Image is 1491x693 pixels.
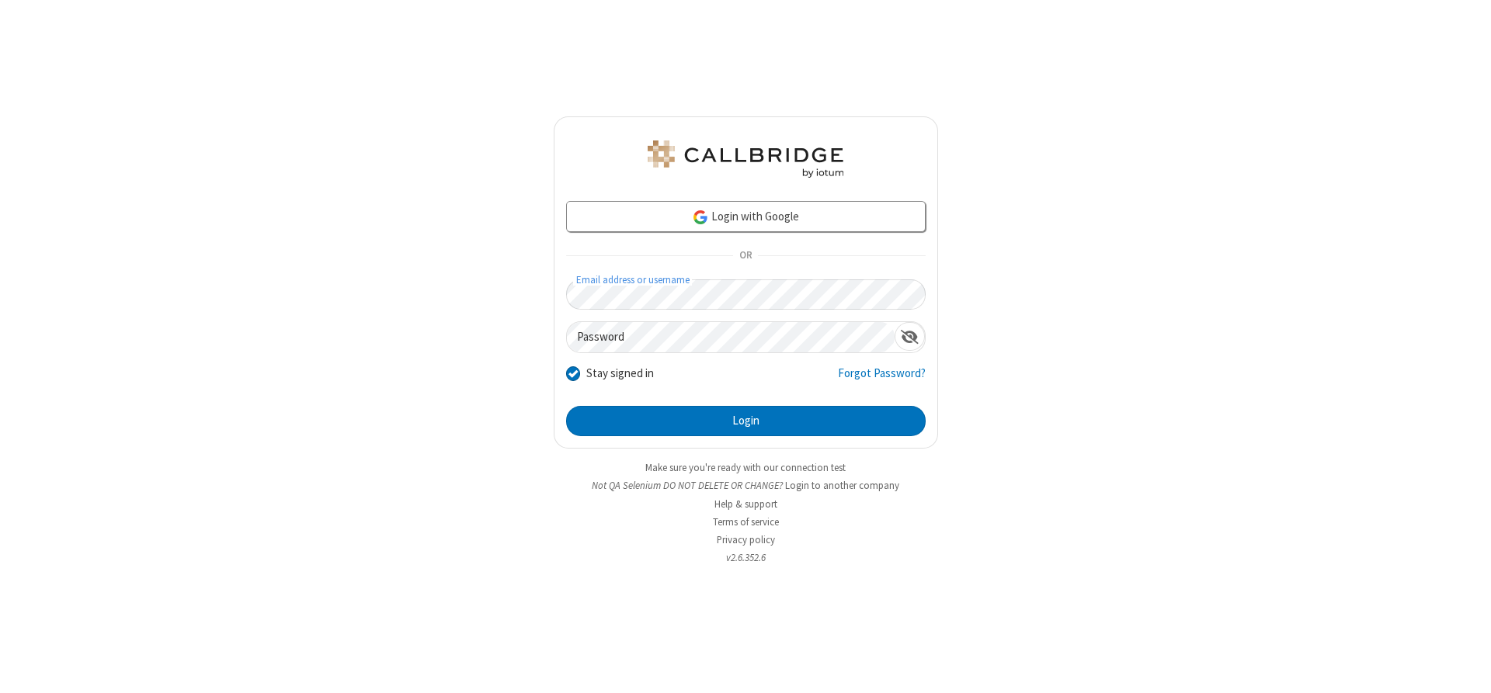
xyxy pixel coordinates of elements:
[714,497,777,511] a: Help & support
[733,245,758,267] span: OR
[713,515,779,528] a: Terms of service
[692,209,709,226] img: google-icon.png
[895,322,925,351] div: Show password
[586,365,654,383] label: Stay signed in
[554,478,938,493] li: Not QA Selenium DO NOT DELETE OR CHANGE?
[645,140,846,178] img: QA Selenium DO NOT DELETE OR CHANGE
[566,201,926,232] a: Login with Google
[838,365,926,394] a: Forgot Password?
[645,461,846,474] a: Make sure you're ready with our connection test
[785,478,899,493] button: Login to another company
[566,279,926,310] input: Email address or username
[554,550,938,565] li: v2.6.352.6
[567,322,895,352] input: Password
[566,406,926,437] button: Login
[717,533,775,546] a: Privacy policy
